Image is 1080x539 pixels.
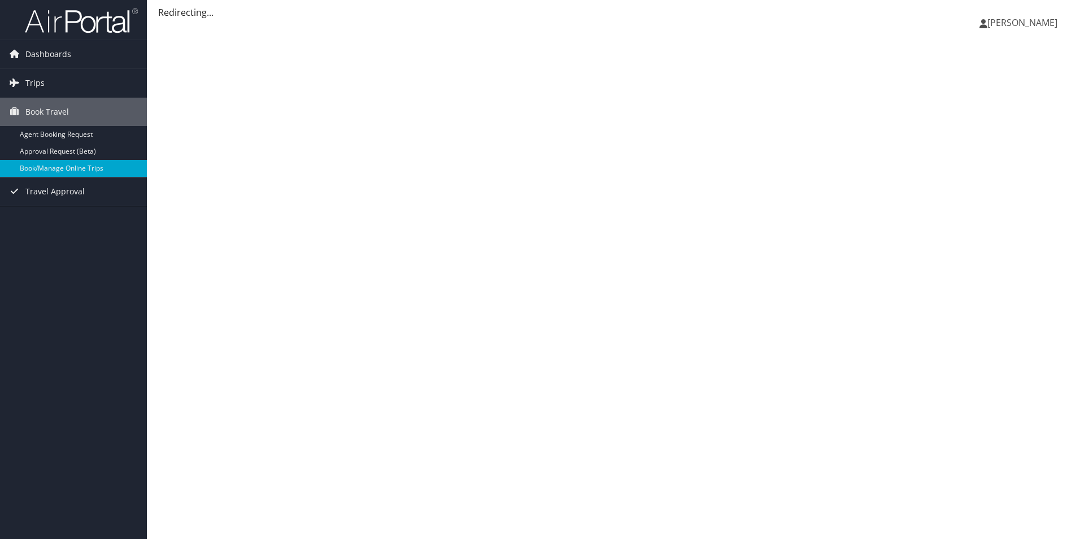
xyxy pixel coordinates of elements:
[979,6,1069,40] a: [PERSON_NAME]
[987,16,1057,29] span: [PERSON_NAME]
[25,69,45,97] span: Trips
[25,98,69,126] span: Book Travel
[25,7,138,34] img: airportal-logo.png
[25,40,71,68] span: Dashboards
[25,177,85,206] span: Travel Approval
[158,6,1069,19] div: Redirecting...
